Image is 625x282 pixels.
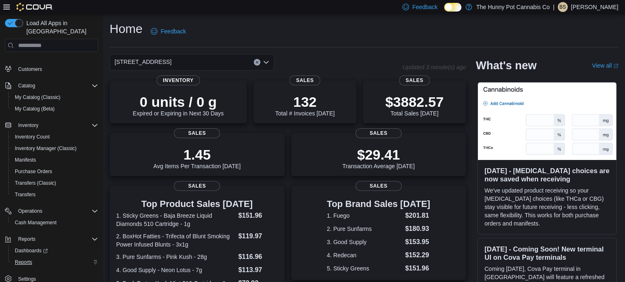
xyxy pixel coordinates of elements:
a: Customers [15,64,45,74]
span: Dashboards [12,246,98,256]
span: Customers [18,66,42,73]
dt: 1. Sticky Greens - Baja Breeze Liquid Diamonds 510 Cartridge - 1g [116,211,235,228]
dt: 1. Fuego [327,211,402,220]
p: 132 [275,94,335,110]
span: Sales [174,128,220,138]
span: Inventory Manager (Classic) [12,143,98,153]
a: View allExternal link [592,62,618,69]
dt: 4. Redecan [327,251,402,259]
span: Inventory [156,75,200,85]
dd: $152.29 [405,250,430,260]
span: Transfers [15,191,35,198]
a: Transfers [12,190,39,200]
dd: $180.93 [405,224,430,234]
span: My Catalog (Classic) [12,92,98,102]
span: Inventory [15,120,98,130]
h3: [DATE] - Coming Soon! New terminal UI on Cova Pay terminals [485,245,610,261]
p: $29.41 [342,146,415,163]
span: Operations [15,206,98,216]
a: Transfers (Classic) [12,178,59,188]
a: Dashboards [8,245,101,256]
input: Dark Mode [444,3,461,12]
button: Inventory Manager (Classic) [8,143,101,154]
span: Reports [12,257,98,267]
span: Cash Management [12,218,98,228]
div: Avg Items Per Transaction [DATE] [153,146,241,169]
p: 1.45 [153,146,241,163]
a: Feedback [147,23,189,40]
svg: External link [613,63,618,68]
span: [STREET_ADDRESS] [115,57,171,67]
h3: [DATE] - [MEDICAL_DATA] choices are now saved when receiving [485,167,610,183]
p: | [553,2,555,12]
h3: Top Brand Sales [DATE] [327,199,430,209]
button: Clear input [254,59,260,66]
button: Customers [2,63,101,75]
span: Feedback [161,27,186,35]
button: Reports [15,234,39,244]
span: Manifests [12,155,98,165]
span: Sales [356,128,402,138]
button: Reports [2,233,101,245]
button: Reports [8,256,101,268]
a: Cash Management [12,218,60,228]
span: Inventory Count [12,132,98,142]
p: Updated 3 minute(s) ago [403,64,466,70]
a: My Catalog (Classic) [12,92,64,102]
a: My Catalog (Beta) [12,104,58,114]
span: Operations [18,208,42,214]
a: Inventory Manager (Classic) [12,143,80,153]
a: Dashboards [12,246,51,256]
button: Transfers (Classic) [8,177,101,189]
dt: 5. Sticky Greens [327,264,402,273]
dd: $153.95 [405,237,430,247]
button: Inventory [2,120,101,131]
button: Operations [2,205,101,217]
dt: 4. Good Supply - Neon Lotus - 7g [116,266,235,274]
span: Sales [399,75,430,85]
p: 0 units / 0 g [133,94,224,110]
p: [PERSON_NAME] [571,2,618,12]
span: Transfers (Classic) [12,178,98,188]
span: Inventory Manager (Classic) [15,145,77,152]
dd: $116.96 [238,252,278,262]
span: Manifests [15,157,36,163]
span: Reports [15,234,98,244]
span: Sales [174,181,220,191]
span: Dashboards [15,247,48,254]
dd: $113.97 [238,265,278,275]
span: My Catalog (Classic) [15,94,61,101]
span: Customers [15,63,98,74]
div: Total Sales [DATE] [385,94,444,117]
p: We've updated product receiving so your [MEDICAL_DATA] choices (like THCa or CBG) stay visible fo... [485,186,610,228]
dd: $201.81 [405,211,430,221]
button: Cash Management [8,217,101,228]
span: BS [559,2,566,12]
p: $3882.57 [385,94,444,110]
p: The Hunny Pot Cannabis Co [476,2,550,12]
span: Sales [290,75,321,85]
a: Manifests [12,155,39,165]
button: Open list of options [263,59,269,66]
button: Operations [15,206,46,216]
button: Transfers [8,189,101,200]
span: My Catalog (Beta) [12,104,98,114]
span: Reports [18,236,35,242]
dd: $119.97 [238,231,278,241]
span: My Catalog (Beta) [15,106,55,112]
dd: $151.96 [405,263,430,273]
dt: 2. BoxHot Fatties - Trifecta of Blunt Smoking Power Infused Blunts - 3x1g [116,232,235,249]
span: Transfers (Classic) [15,180,56,186]
span: Inventory Count [15,134,50,140]
button: Inventory [15,120,42,130]
dd: $151.96 [238,211,278,221]
button: Catalog [2,80,101,92]
span: Purchase Orders [15,168,52,175]
div: Expired or Expiring in Next 30 Days [133,94,224,117]
h1: Home [110,21,143,37]
button: My Catalog (Classic) [8,92,101,103]
span: Sales [356,181,402,191]
button: Manifests [8,154,101,166]
div: Brandon Saltzman [558,2,568,12]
